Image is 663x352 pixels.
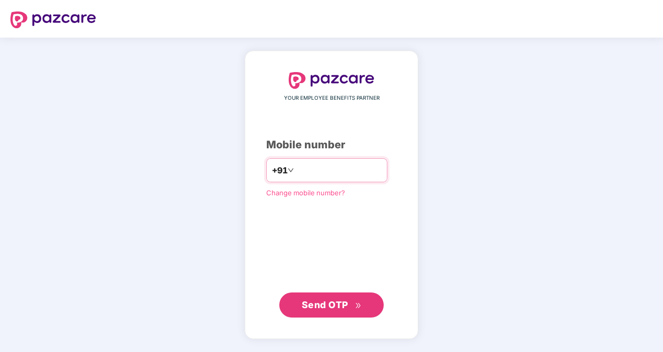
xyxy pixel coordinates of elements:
a: Change mobile number? [266,189,345,197]
img: logo [289,72,374,89]
span: down [288,167,294,173]
div: Mobile number [266,137,397,153]
img: logo [10,11,96,28]
button: Send OTPdouble-right [279,292,384,318]
span: double-right [355,302,362,309]
span: +91 [272,164,288,177]
span: Send OTP [302,299,348,310]
span: YOUR EMPLOYEE BENEFITS PARTNER [284,94,380,102]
